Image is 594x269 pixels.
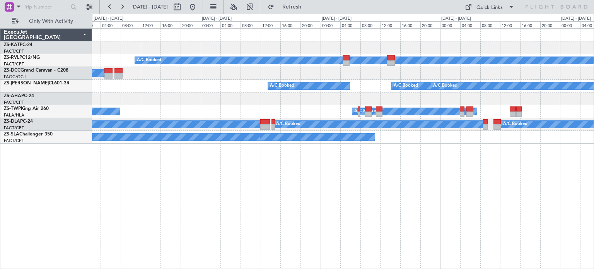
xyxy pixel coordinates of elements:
[433,80,457,92] div: A/C Booked
[4,106,49,111] a: ZS-TWPKing Air 260
[4,61,24,67] a: FACT/CPT
[241,21,261,28] div: 08:00
[4,68,20,73] span: ZS-DCC
[4,94,21,98] span: ZS-AHA
[20,19,82,24] span: Only With Activity
[4,43,20,47] span: ZS-KAT
[441,15,471,22] div: [DATE] - [DATE]
[261,21,281,28] div: 12:00
[540,21,560,28] div: 20:00
[121,21,141,28] div: 08:00
[300,21,321,28] div: 20:00
[460,21,480,28] div: 04:00
[220,21,241,28] div: 04:00
[4,68,68,73] a: ZS-DCCGrand Caravan - C208
[503,118,527,130] div: A/C Booked
[354,106,379,117] div: A/C Booked
[160,21,181,28] div: 16:00
[340,21,360,28] div: 04:00
[520,21,540,28] div: 16:00
[380,21,400,28] div: 12:00
[400,21,420,28] div: 16:00
[4,99,24,105] a: FACT/CPT
[131,3,168,10] span: [DATE] - [DATE]
[181,21,201,28] div: 20:00
[360,21,381,28] div: 08:00
[322,15,352,22] div: [DATE] - [DATE]
[4,112,24,118] a: FALA/HLA
[4,43,32,47] a: ZS-KATPC-24
[394,80,418,92] div: A/C Booked
[264,1,311,13] button: Refresh
[201,21,221,28] div: 00:00
[4,119,20,124] span: ZS-DLA
[4,94,34,98] a: ZS-AHAPC-24
[24,1,68,13] input: Trip Number
[4,138,24,144] a: FACT/CPT
[4,119,33,124] a: ZS-DLAPC-24
[4,125,24,131] a: FACT/CPT
[461,1,518,13] button: Quick Links
[202,15,232,22] div: [DATE] - [DATE]
[321,21,341,28] div: 00:00
[440,21,460,28] div: 00:00
[4,106,21,111] span: ZS-TWP
[101,21,121,28] div: 04:00
[4,81,70,86] a: ZS-[PERSON_NAME]CL601-3R
[94,15,123,22] div: [DATE] - [DATE]
[4,132,53,137] a: ZS-SLAChallenger 350
[561,15,591,22] div: [DATE] - [DATE]
[560,21,580,28] div: 00:00
[4,55,19,60] span: ZS-RVL
[4,74,26,80] a: FAGC/GCJ
[9,15,84,27] button: Only With Activity
[137,55,161,66] div: A/C Booked
[476,4,503,12] div: Quick Links
[420,21,440,28] div: 20:00
[270,80,294,92] div: A/C Booked
[500,21,520,28] div: 12:00
[141,21,161,28] div: 12:00
[4,48,24,54] a: FACT/CPT
[4,81,49,86] span: ZS-[PERSON_NAME]
[480,21,500,28] div: 08:00
[4,132,19,137] span: ZS-SLA
[276,4,308,10] span: Refresh
[4,55,40,60] a: ZS-RVLPC12/NG
[280,21,300,28] div: 16:00
[276,118,300,130] div: A/C Booked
